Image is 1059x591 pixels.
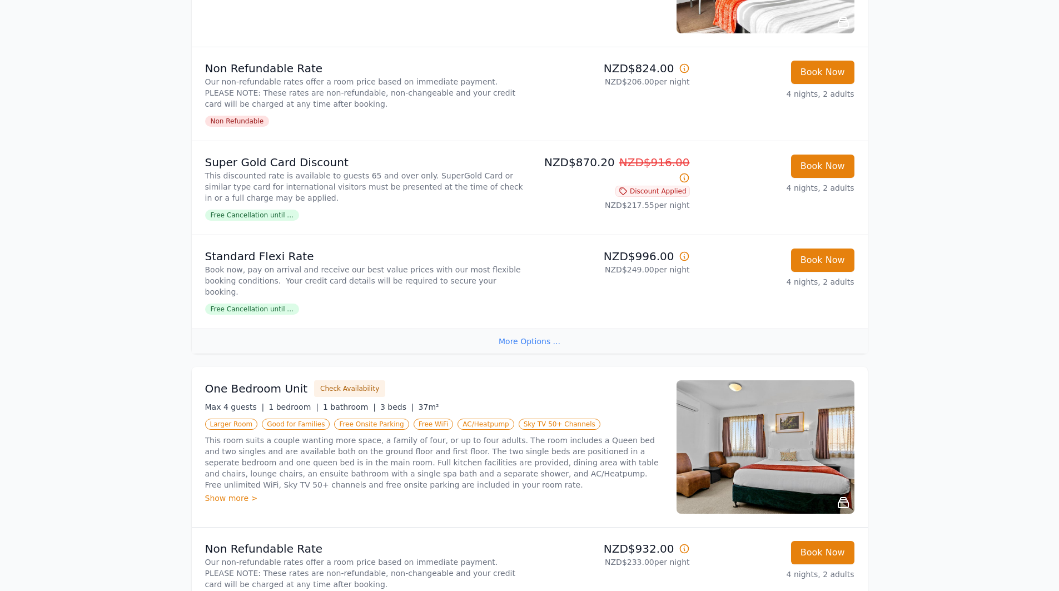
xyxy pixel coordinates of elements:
span: 1 bathroom | [323,403,376,411]
p: Our non-refundable rates offer a room price based on immediate payment. PLEASE NOTE: These rates ... [205,76,525,110]
p: 4 nights, 2 adults [699,569,854,580]
span: Free Cancellation until ... [205,304,299,315]
p: NZD$932.00 [534,541,690,557]
p: 4 nights, 2 adults [699,276,854,287]
span: 3 beds | [380,403,414,411]
p: Super Gold Card Discount [205,155,525,170]
p: 4 nights, 2 adults [699,88,854,100]
button: Book Now [791,155,854,178]
span: Discount Applied [615,186,690,197]
span: Free Cancellation until ... [205,210,299,221]
p: This discounted rate is available to guests 65 and over only. SuperGold Card or similar type card... [205,170,525,203]
span: NZD$916.00 [619,156,690,169]
p: NZD$996.00 [534,249,690,264]
p: NZD$249.00 per night [534,264,690,275]
span: Max 4 guests | [205,403,265,411]
p: NZD$233.00 per night [534,557,690,568]
button: Book Now [791,61,854,84]
div: Show more > [205,493,663,504]
p: NZD$870.20 [534,155,690,186]
span: Good for Families [262,419,330,430]
button: Check Availability [314,380,385,397]
p: 4 nights, 2 adults [699,182,854,193]
p: Non Refundable Rate [205,61,525,76]
button: Book Now [791,249,854,272]
span: Non Refundable [205,116,270,127]
button: Book Now [791,541,854,564]
span: Free Onsite Parking [334,419,409,430]
span: Sky TV 50+ Channels [519,419,600,430]
p: Non Refundable Rate [205,541,525,557]
span: 1 bedroom | [269,403,319,411]
p: Book now, pay on arrival and receive our best value prices with our most flexible booking conditi... [205,264,525,297]
span: Larger Room [205,419,258,430]
h3: One Bedroom Unit [205,381,308,396]
p: Our non-refundable rates offer a room price based on immediate payment. PLEASE NOTE: These rates ... [205,557,525,590]
span: AC/Heatpump [458,419,514,430]
div: More Options ... [192,329,868,354]
p: This room suits a couple wanting more space, a family of four, or up to four adults. The room inc... [205,435,663,490]
span: 37m² [419,403,439,411]
p: Standard Flexi Rate [205,249,525,264]
span: Free WiFi [414,419,454,430]
p: NZD$824.00 [534,61,690,76]
p: NZD$206.00 per night [534,76,690,87]
p: NZD$217.55 per night [534,200,690,211]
